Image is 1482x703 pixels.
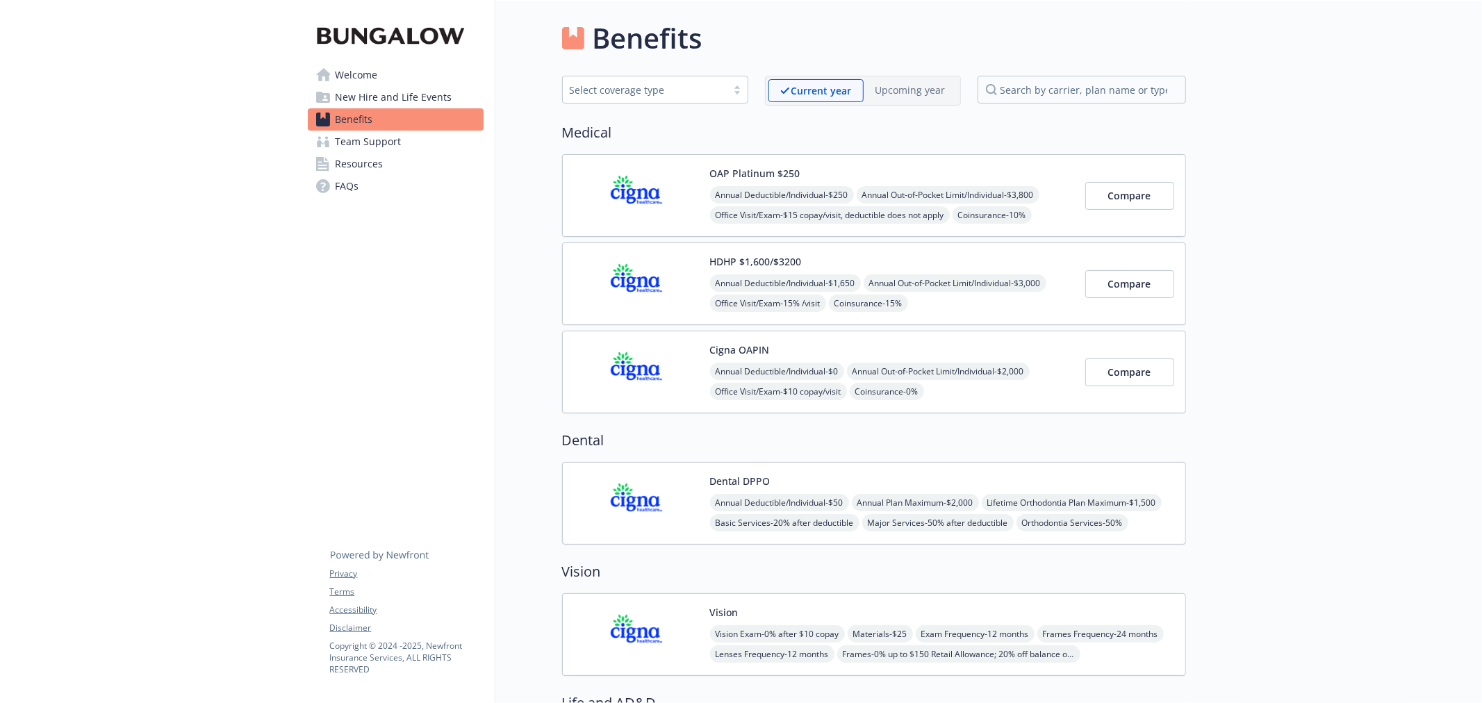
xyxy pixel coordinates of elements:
[308,131,484,153] a: Team Support
[1108,277,1151,290] span: Compare
[847,363,1030,380] span: Annual Out-of-Pocket Limit/Individual - $2,000
[574,474,699,533] img: CIGNA carrier logo
[308,86,484,108] a: New Hire and Life Events
[710,295,826,312] span: Office Visit/Exam - 15% /visit
[308,153,484,175] a: Resources
[710,383,847,400] span: Office Visit/Exam - $10 copay/visit
[875,83,946,97] p: Upcoming year
[710,254,802,269] button: HDHP $1,600/$3200
[710,514,859,531] span: Basic Services - 20% after deductible
[1085,182,1174,210] button: Compare
[710,342,770,357] button: Cigna OAPIN
[710,186,854,204] span: Annual Deductible/Individual - $250
[308,108,484,131] a: Benefits
[791,83,852,98] p: Current year
[848,625,913,643] span: Materials - $25
[336,153,384,175] span: Resources
[710,474,771,488] button: Dental DPPO
[916,625,1035,643] span: Exam Frequency - 12 months
[562,561,1186,582] h2: Vision
[1085,358,1174,386] button: Compare
[829,295,908,312] span: Coinsurance - 15%
[953,206,1032,224] span: Coinsurance - 10%
[710,274,861,292] span: Annual Deductible/Individual - $1,650
[308,175,484,197] a: FAQs
[330,622,483,634] a: Disclaimer
[336,108,373,131] span: Benefits
[562,122,1186,143] h2: Medical
[336,64,378,86] span: Welcome
[330,604,483,616] a: Accessibility
[710,645,834,663] span: Lenses Frequency - 12 months
[1016,514,1128,531] span: Orthodontia Services - 50%
[850,383,924,400] span: Coinsurance - 0%
[308,64,484,86] a: Welcome
[852,494,979,511] span: Annual Plan Maximum - $2,000
[562,430,1186,451] h2: Dental
[574,166,699,225] img: CIGNA carrier logo
[330,586,483,598] a: Terms
[862,514,1014,531] span: Major Services - 50% after deductible
[330,568,483,580] a: Privacy
[574,342,699,402] img: CIGNA carrier logo
[710,494,849,511] span: Annual Deductible/Individual - $50
[336,86,452,108] span: New Hire and Life Events
[978,76,1186,104] input: search by carrier, plan name or type
[1085,270,1174,298] button: Compare
[570,83,720,97] div: Select coverage type
[574,254,699,313] img: CIGNA carrier logo
[1108,189,1151,202] span: Compare
[864,274,1046,292] span: Annual Out-of-Pocket Limit/Individual - $3,000
[857,186,1039,204] span: Annual Out-of-Pocket Limit/Individual - $3,800
[574,605,699,664] img: CIGNA carrier logo
[1108,365,1151,379] span: Compare
[336,131,402,153] span: Team Support
[864,79,957,102] span: Upcoming year
[330,640,483,675] p: Copyright © 2024 - 2025 , Newfront Insurance Services, ALL RIGHTS RESERVED
[837,645,1080,663] span: Frames - 0% up to $150 Retail Allowance; 20% off balance over $150 Allowance
[593,17,702,59] h1: Benefits
[1037,625,1164,643] span: Frames Frequency - 24 months
[336,175,359,197] span: FAQs
[710,206,950,224] span: Office Visit/Exam - $15 copay/visit, deductible does not apply
[710,605,739,620] button: Vision
[710,166,800,181] button: OAP Platinum $250
[710,363,844,380] span: Annual Deductible/Individual - $0
[710,625,845,643] span: Vision Exam - 0% after $10 copay
[982,494,1162,511] span: Lifetime Orthodontia Plan Maximum - $1,500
